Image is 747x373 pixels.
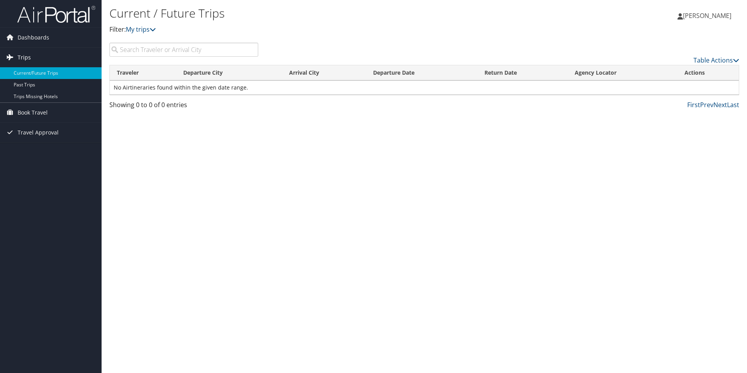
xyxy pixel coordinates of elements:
[282,65,366,81] th: Arrival City: activate to sort column ascending
[17,5,95,23] img: airportal-logo.png
[18,123,59,142] span: Travel Approval
[18,103,48,122] span: Book Travel
[126,25,156,34] a: My trips
[568,65,677,81] th: Agency Locator: activate to sort column ascending
[683,11,731,20] span: [PERSON_NAME]
[677,4,739,27] a: [PERSON_NAME]
[109,100,258,113] div: Showing 0 to 0 of 0 entries
[677,65,739,81] th: Actions
[366,65,477,81] th: Departure Date: activate to sort column descending
[110,81,739,95] td: No Airtineraries found within the given date range.
[727,100,739,109] a: Last
[109,25,529,35] p: Filter:
[693,56,739,65] a: Table Actions
[109,43,258,57] input: Search Traveler or Arrival City
[18,48,31,67] span: Trips
[713,100,727,109] a: Next
[176,65,282,81] th: Departure City: activate to sort column ascending
[18,28,49,47] span: Dashboards
[477,65,568,81] th: Return Date: activate to sort column ascending
[109,5,529,22] h1: Current / Future Trips
[110,65,176,81] th: Traveler: activate to sort column ascending
[687,100,700,109] a: First
[700,100,713,109] a: Prev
